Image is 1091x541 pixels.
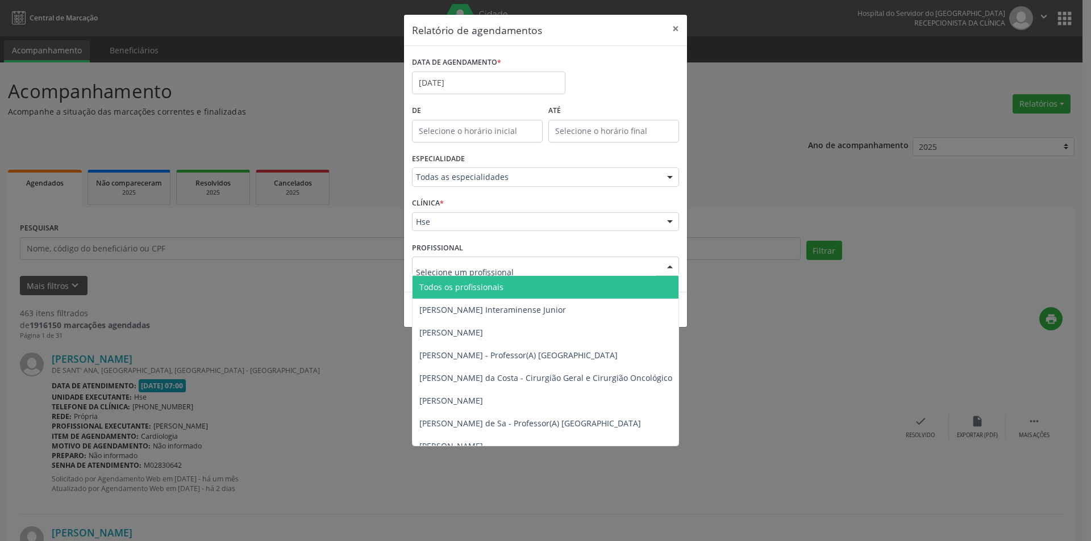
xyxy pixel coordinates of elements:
[419,350,618,360] span: [PERSON_NAME] - Professor(A) [GEOGRAPHIC_DATA]
[548,102,679,120] label: ATÉ
[412,102,543,120] label: De
[419,304,566,315] span: [PERSON_NAME] Interaminense Junior
[412,195,444,212] label: CLÍNICA
[419,418,641,429] span: [PERSON_NAME] de Sa - Professor(A) [GEOGRAPHIC_DATA]
[412,23,542,37] h5: Relatório de agendamentos
[664,15,687,43] button: Close
[412,54,501,72] label: DATA DE AGENDAMENTO
[412,239,463,257] label: PROFISSIONAL
[419,395,483,406] span: [PERSON_NAME]
[412,150,465,168] label: ESPECIALIDADE
[412,72,565,94] input: Selecione uma data ou intervalo
[416,171,656,183] span: Todas as especialidades
[419,282,503,292] span: Todos os profissionais
[412,120,543,142] input: Selecione o horário inicial
[416,216,656,228] span: Hse
[419,372,672,383] span: [PERSON_NAME] da Costa - Cirurgião Geral e Cirurgião Oncológico
[416,261,656,283] input: Selecione um profissional
[419,327,483,338] span: [PERSON_NAME]
[548,120,679,142] input: Selecione o horário final
[419,441,483,451] span: [PERSON_NAME]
